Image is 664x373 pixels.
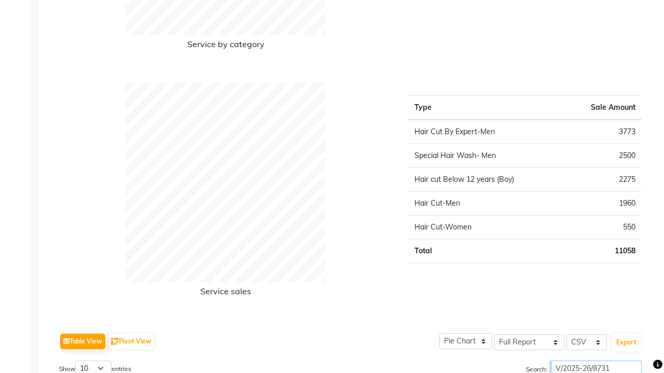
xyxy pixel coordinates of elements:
[200,286,251,300] h6: Service sales
[408,96,563,120] th: Type
[563,216,642,239] td: 550
[408,239,563,263] td: Total
[563,192,642,216] td: 1960
[563,120,642,144] td: 3773
[408,120,563,144] td: Hair Cut By Expert-Men
[408,192,563,216] td: Hair Cut-Men
[111,338,119,346] img: pivot.png
[187,39,265,53] h6: Service by category
[408,216,563,239] td: Hair Cut-Women
[563,96,642,120] th: Sale Amount
[612,334,641,351] button: Export
[408,144,563,168] td: Special Hair Wash- Men
[563,168,642,192] td: 2275
[563,144,642,168] td: 2500
[60,334,105,349] button: Table View
[563,239,642,263] td: 11058
[408,168,563,192] td: Hair cut Below 12 years (Boy)
[108,334,154,349] button: Pivot View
